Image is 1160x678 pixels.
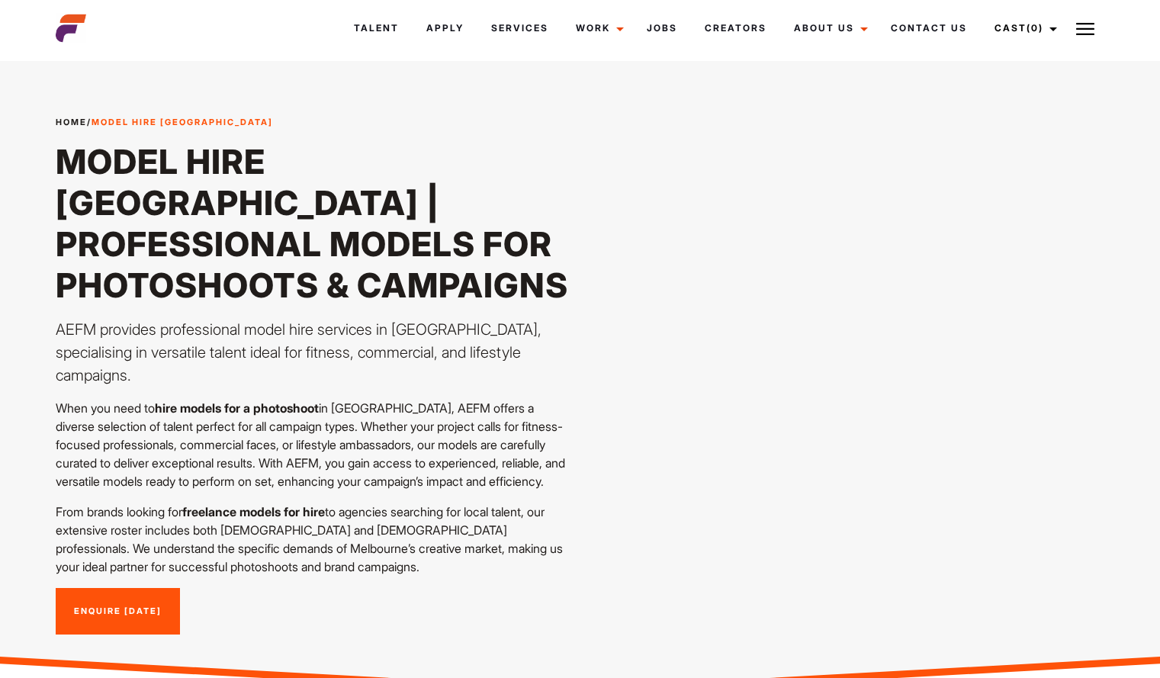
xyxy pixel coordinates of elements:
span: (0) [1027,22,1043,34]
a: Apply [413,8,477,49]
a: Home [56,117,87,127]
a: Jobs [633,8,691,49]
img: cropped-aefm-brand-fav-22-square.png [56,13,86,43]
a: Enquire [DATE] [56,588,180,635]
span: / [56,116,273,129]
strong: freelance models for hire [182,504,325,519]
a: Work [562,8,633,49]
strong: hire models for a photoshoot [155,400,319,416]
p: When you need to in [GEOGRAPHIC_DATA], AEFM offers a diverse selection of talent perfect for all ... [56,399,571,490]
strong: Model Hire [GEOGRAPHIC_DATA] [92,117,273,127]
img: Burger icon [1076,20,1094,38]
a: Services [477,8,562,49]
a: Creators [691,8,780,49]
a: Talent [340,8,413,49]
a: Contact Us [877,8,981,49]
a: About Us [780,8,877,49]
h1: Model Hire [GEOGRAPHIC_DATA] | Professional Models for Photoshoots & Campaigns [56,141,571,306]
p: AEFM provides professional model hire services in [GEOGRAPHIC_DATA], specialising in versatile ta... [56,318,571,387]
p: From brands looking for to agencies searching for local talent, our extensive roster includes bot... [56,503,571,576]
a: Cast(0) [981,8,1066,49]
